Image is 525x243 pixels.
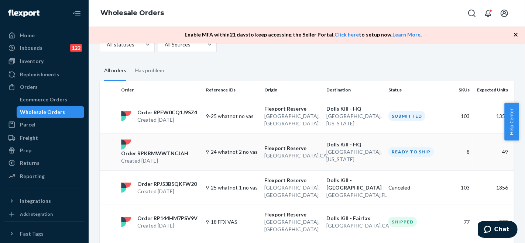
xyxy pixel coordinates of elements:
th: Destination [323,81,385,99]
div: All orders [104,61,126,81]
button: Help Center [504,103,519,140]
div: Ready to ship [388,147,434,157]
p: [GEOGRAPHIC_DATA] , CA [264,152,320,159]
a: Parcel [4,119,84,131]
div: 122 [70,44,82,52]
a: Prep [4,145,84,156]
td: 49 [473,133,514,170]
img: flexport logo [121,217,131,227]
th: Order [118,81,203,99]
p: Order RPKRMWWTNCJAH [121,150,188,157]
p: [GEOGRAPHIC_DATA] , [US_STATE] [326,148,382,163]
p: [GEOGRAPHIC_DATA] , CA [326,222,382,229]
p: 9-18 FFX VAS [206,218,258,226]
a: Learn More [392,31,421,38]
div: Submitted [388,111,425,121]
p: [GEOGRAPHIC_DATA] , [US_STATE] [326,112,382,127]
th: Origin [261,81,323,99]
a: Reporting [4,170,84,182]
p: Order RP144HM7PSV9V [137,215,198,222]
div: Orders [20,83,38,91]
img: flexport logo [121,111,131,121]
p: Dolls Kill - HQ [326,105,382,112]
img: Flexport logo [8,10,40,17]
div: Add Integration [20,211,53,217]
th: SKUs [443,81,473,99]
p: Enable MFA within 21 days to keep accessing the Seller Portal. to setup now. . [185,31,422,38]
p: Dolls Kill - HQ [326,141,382,148]
div: Parcel [20,121,35,128]
img: flexport logo [121,139,131,150]
div: Has problem [135,61,164,80]
p: [GEOGRAPHIC_DATA] , [GEOGRAPHIC_DATA] [264,184,320,199]
button: Open Search Box [464,6,479,21]
button: Open notifications [481,6,495,21]
td: 103 [443,170,473,205]
div: Returns [20,159,40,167]
p: Created [DATE] [121,157,188,164]
p: [GEOGRAPHIC_DATA] , [GEOGRAPHIC_DATA] [264,218,320,233]
a: Ecommerce Orders [17,94,85,105]
p: Created [DATE] [137,188,197,195]
p: Dolls Kill - [GEOGRAPHIC_DATA] [326,177,382,191]
p: Created [DATE] [137,222,198,229]
button: Integrations [4,195,84,207]
p: 9-25 whatnot 1 no vas [206,184,258,191]
button: Open account menu [497,6,512,21]
a: Freight [4,132,84,144]
div: Prep [20,147,31,154]
div: Home [20,32,35,39]
a: Wholesale Orders [100,9,164,17]
p: Flexport Reserve [264,211,320,218]
td: 1356 [473,170,514,205]
p: [GEOGRAPHIC_DATA] , FL [326,191,382,199]
div: Inbounds [20,44,42,52]
a: Replenishments [4,69,84,80]
p: Order RPEW0CQ1J9SZ4 [137,109,197,116]
th: Expected Units [473,81,514,99]
div: Shipped [388,217,417,227]
a: Wholesale Orders [17,106,85,118]
input: All statuses [106,41,107,48]
a: Click here [334,31,359,38]
a: Orders [4,81,84,93]
th: Reference IDs [203,81,261,99]
p: 9-25 whatnot no vas [206,112,258,120]
td: 77 [443,205,473,239]
p: Flexport Reserve [264,145,320,152]
button: Fast Tags [4,228,84,240]
div: Reporting [20,173,45,180]
p: Flexport Reserve [264,177,320,184]
div: Fast Tags [20,230,44,237]
td: 103 [443,99,473,133]
img: flexport logo [121,183,131,193]
p: Created [DATE] [137,116,197,124]
div: Integrations [20,197,51,205]
div: Wholesale Orders [20,108,65,116]
a: Home [4,29,84,41]
div: Freight [20,134,38,142]
a: Inbounds122 [4,42,84,54]
td: 288 [473,205,514,239]
p: Order RPJ53B5QKFW20 [137,180,197,188]
a: Inventory [4,55,84,67]
td: 8 [443,133,473,170]
ol: breadcrumbs [95,3,170,24]
div: Canceled [388,184,410,191]
iframe: Opens a widget where you can chat to one of our agents [478,221,518,239]
th: Status [385,81,443,99]
div: Replenishments [20,71,59,78]
p: Dolls Kill - Fairfax [326,215,382,222]
a: Returns [4,157,84,169]
p: 9-24 whatnot 2 no vas [206,148,258,156]
div: Ecommerce Orders [20,96,68,103]
input: All Sources [164,41,165,48]
p: [GEOGRAPHIC_DATA] , [GEOGRAPHIC_DATA] [264,112,320,127]
a: Add Integration [4,210,84,219]
button: Close Navigation [69,6,84,21]
p: Flexport Reserve [264,105,320,112]
div: Inventory [20,58,44,65]
td: 1356 [473,99,514,133]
